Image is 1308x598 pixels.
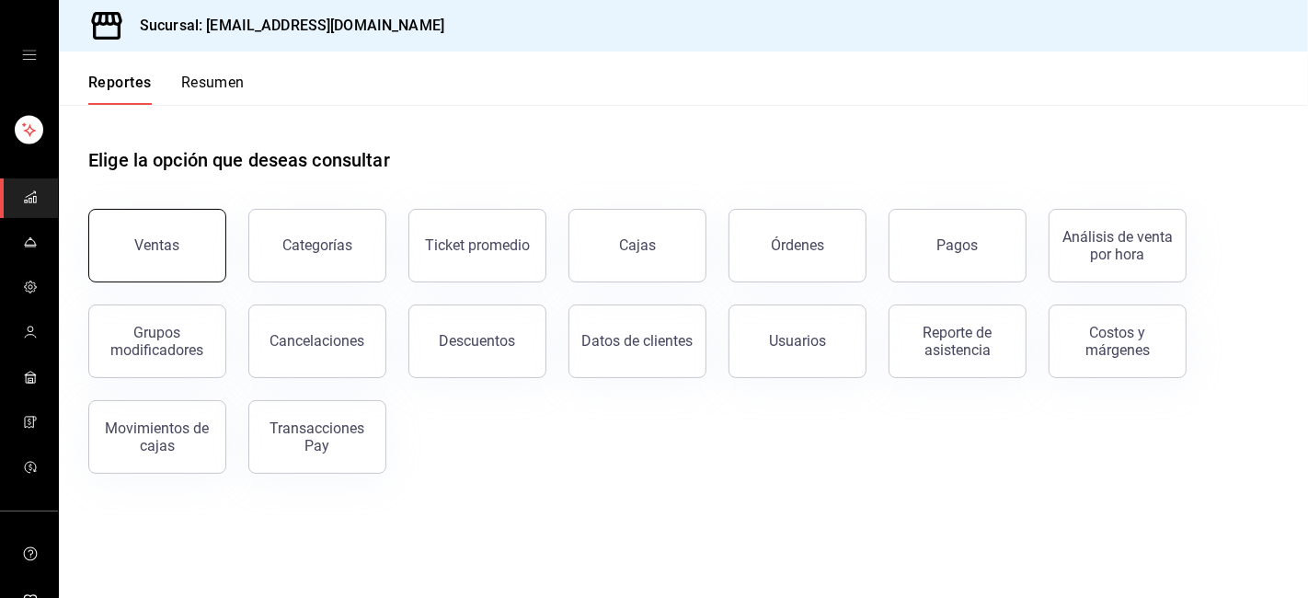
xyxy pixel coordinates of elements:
button: Transacciones Pay [248,400,386,474]
div: Análisis de venta por hora [1061,228,1175,263]
button: Costos y márgenes [1049,305,1187,378]
div: Ventas [135,236,180,254]
button: Ventas [88,209,226,282]
h3: Sucursal: [EMAIL_ADDRESS][DOMAIN_NAME] [125,15,444,37]
button: Análisis de venta por hora [1049,209,1187,282]
button: Órdenes [729,209,866,282]
div: Movimientos de cajas [100,420,214,454]
div: Transacciones Pay [260,420,374,454]
div: Pagos [937,236,979,254]
button: Grupos modificadores [88,305,226,378]
div: Costos y márgenes [1061,324,1175,359]
div: Ticket promedio [425,236,530,254]
div: Grupos modificadores [100,324,214,359]
h1: Elige la opción que deseas consultar [88,146,390,174]
button: Reportes [88,74,152,105]
button: Usuarios [729,305,866,378]
div: Reporte de asistencia [901,324,1015,359]
button: Reporte de asistencia [889,305,1027,378]
a: Cajas [568,209,706,282]
button: Datos de clientes [568,305,706,378]
button: Cancelaciones [248,305,386,378]
div: Datos de clientes [582,332,694,350]
button: Ticket promedio [408,209,546,282]
div: Cajas [619,235,657,257]
div: navigation tabs [88,74,245,105]
button: Pagos [889,209,1027,282]
div: Descuentos [440,332,516,350]
button: Categorías [248,209,386,282]
button: Resumen [181,74,245,105]
div: Categorías [282,236,352,254]
div: Cancelaciones [270,332,365,350]
div: Usuarios [769,332,826,350]
button: open drawer [22,48,37,63]
button: Movimientos de cajas [88,400,226,474]
div: Órdenes [771,236,824,254]
button: Descuentos [408,305,546,378]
